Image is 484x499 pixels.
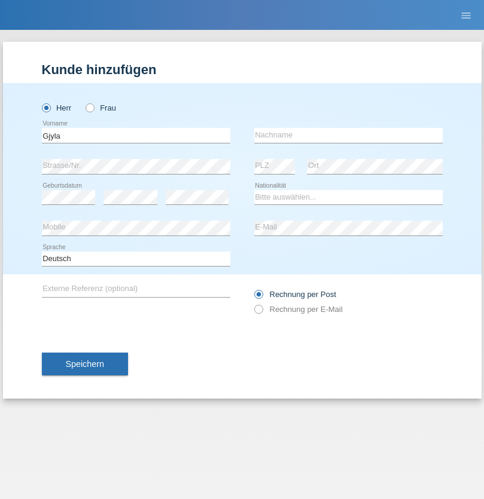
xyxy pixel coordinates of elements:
[42,62,443,77] h1: Kunde hinzufügen
[42,103,50,111] input: Herr
[254,305,262,320] input: Rechnung per E-Mail
[42,103,72,112] label: Herr
[42,353,128,375] button: Speichern
[66,359,104,369] span: Speichern
[254,290,336,299] label: Rechnung per Post
[460,10,472,22] i: menu
[454,11,478,19] a: menu
[86,103,116,112] label: Frau
[254,305,343,314] label: Rechnung per E-Mail
[86,103,93,111] input: Frau
[254,290,262,305] input: Rechnung per Post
